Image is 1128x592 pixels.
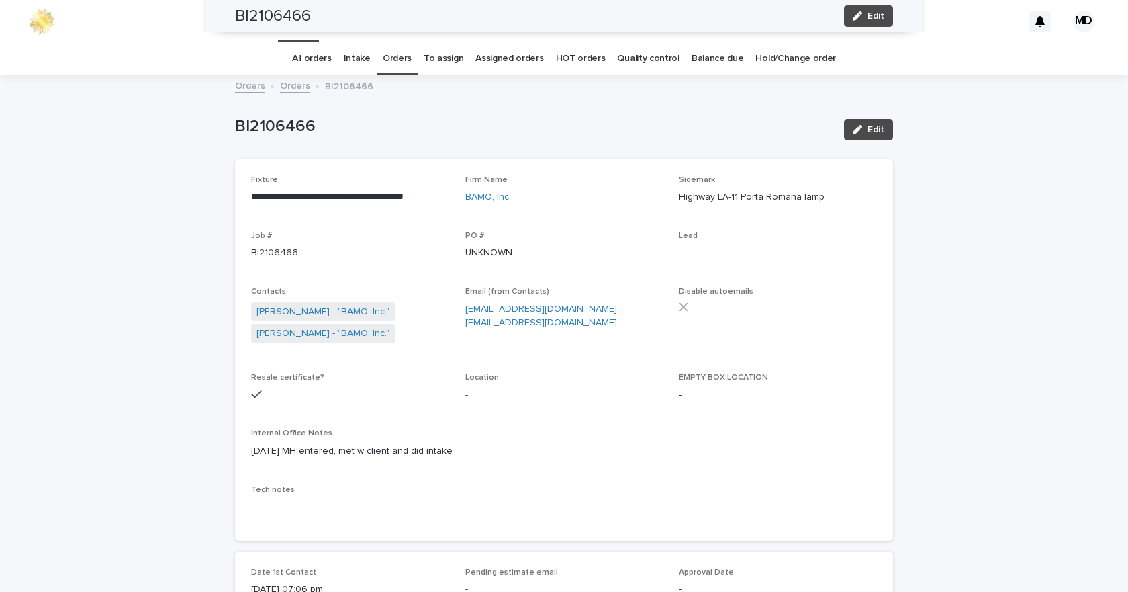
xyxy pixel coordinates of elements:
span: Date 1st Contact [251,568,316,577]
button: Edit [844,119,893,140]
a: To assign [424,43,463,75]
span: EMPTY BOX LOCATION [679,374,768,382]
p: BI2106466 [251,246,449,260]
a: Balance due [692,43,744,75]
span: PO # [465,232,484,240]
span: Internal Office Notes [251,429,332,437]
p: BI2106466 [235,117,833,136]
span: Fixture [251,176,278,184]
a: HOT orders [556,43,606,75]
a: [EMAIL_ADDRESS][DOMAIN_NAME] [465,318,617,327]
span: Contacts [251,288,286,296]
a: Hold/Change order [755,43,836,75]
span: Lead [679,232,698,240]
span: Job # [251,232,272,240]
p: Highway LA-11 Porta Romana lamp [679,190,877,204]
span: Firm Name [465,176,508,184]
span: Edit [867,125,884,134]
span: Approval Date [679,568,734,577]
a: [PERSON_NAME] - "BAMO, Inc." [256,327,389,341]
a: [EMAIL_ADDRESS][DOMAIN_NAME] [465,304,617,314]
a: All orders [292,43,332,75]
a: Quality control [617,43,679,75]
a: Orders [280,77,310,93]
span: Pending estimate email [465,568,558,577]
p: [DATE] MH entered, met w client and did intake [251,444,877,458]
a: Intake [344,43,371,75]
img: 0ffKfDbyRa2Iv8hnaAqg [27,8,56,35]
a: BAMO, Inc. [465,190,511,204]
p: UNKNOWN [465,246,663,260]
span: Disable autoemails [679,288,753,296]
a: Orders [383,43,412,75]
div: MD [1073,11,1094,32]
a: Assigned orders [475,43,543,75]
p: BI2106466 [325,78,373,93]
span: Location [465,374,499,382]
p: - [251,500,877,514]
span: Resale certificate? [251,374,324,382]
p: - [679,388,877,403]
p: - [465,388,663,403]
span: Email (from Contacts) [465,288,549,296]
p: , [465,302,663,331]
span: Tech notes [251,486,295,494]
a: [PERSON_NAME] - "BAMO, Inc." [256,305,389,319]
a: Orders [235,77,265,93]
span: Sidemark [679,176,715,184]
